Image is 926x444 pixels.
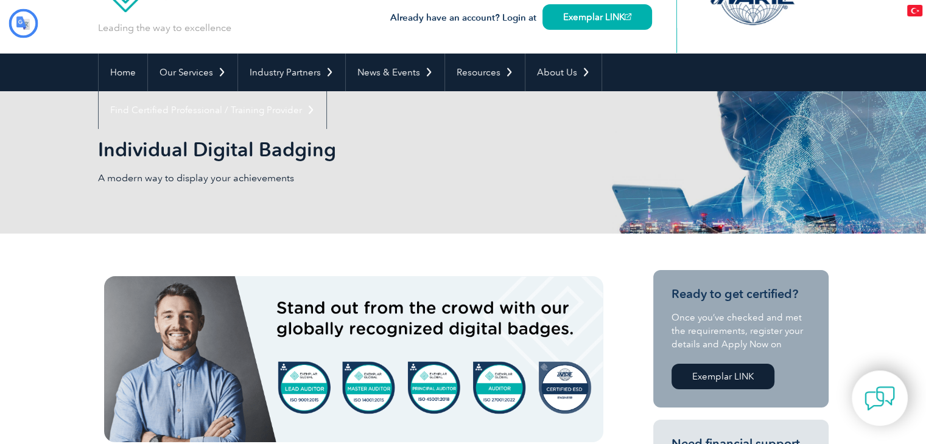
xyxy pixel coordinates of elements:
[104,276,603,442] img: badges
[148,54,237,91] a: Our Services
[98,140,609,159] h2: Individual Digital Badging
[907,5,922,16] img: tr
[672,311,810,351] p: Once you’ve checked and met the requirements, register your details and Apply Now on
[625,13,631,20] img: open_square.png
[98,21,231,35] p: Leading the way to excellence
[445,54,525,91] a: Resources
[238,54,345,91] a: Industry Partners
[865,383,895,414] img: contact-chat.png
[672,286,810,302] h3: Ready to get certified?
[99,91,326,129] a: Find Certified Professional / Training Provider
[672,364,774,389] a: Exemplar LINK
[542,4,652,30] a: Exemplar LINK
[98,172,463,185] p: A modern way to display your achievements
[525,54,602,91] a: About Us
[390,10,652,26] h3: Already have an account? Login at
[99,54,147,91] a: Home
[346,54,444,91] a: News & Events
